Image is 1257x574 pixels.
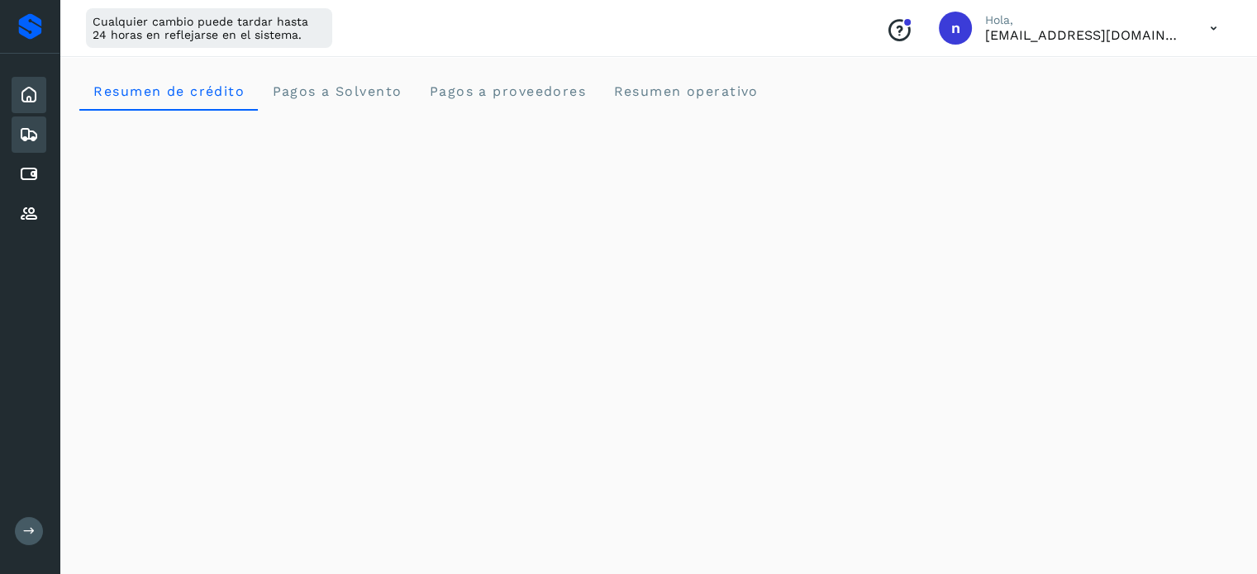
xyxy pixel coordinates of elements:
div: Proveedores [12,196,46,232]
span: Pagos a Solvento [271,83,402,99]
p: niagara+prod@solvento.mx [985,27,1183,43]
div: Cuentas por pagar [12,156,46,192]
div: Inicio [12,77,46,113]
span: Resumen operativo [612,83,759,99]
div: Embarques [12,116,46,153]
div: Cualquier cambio puede tardar hasta 24 horas en reflejarse en el sistema. [86,8,332,48]
span: Pagos a proveedores [428,83,586,99]
span: Resumen de crédito [93,83,245,99]
p: Hola, [985,13,1183,27]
